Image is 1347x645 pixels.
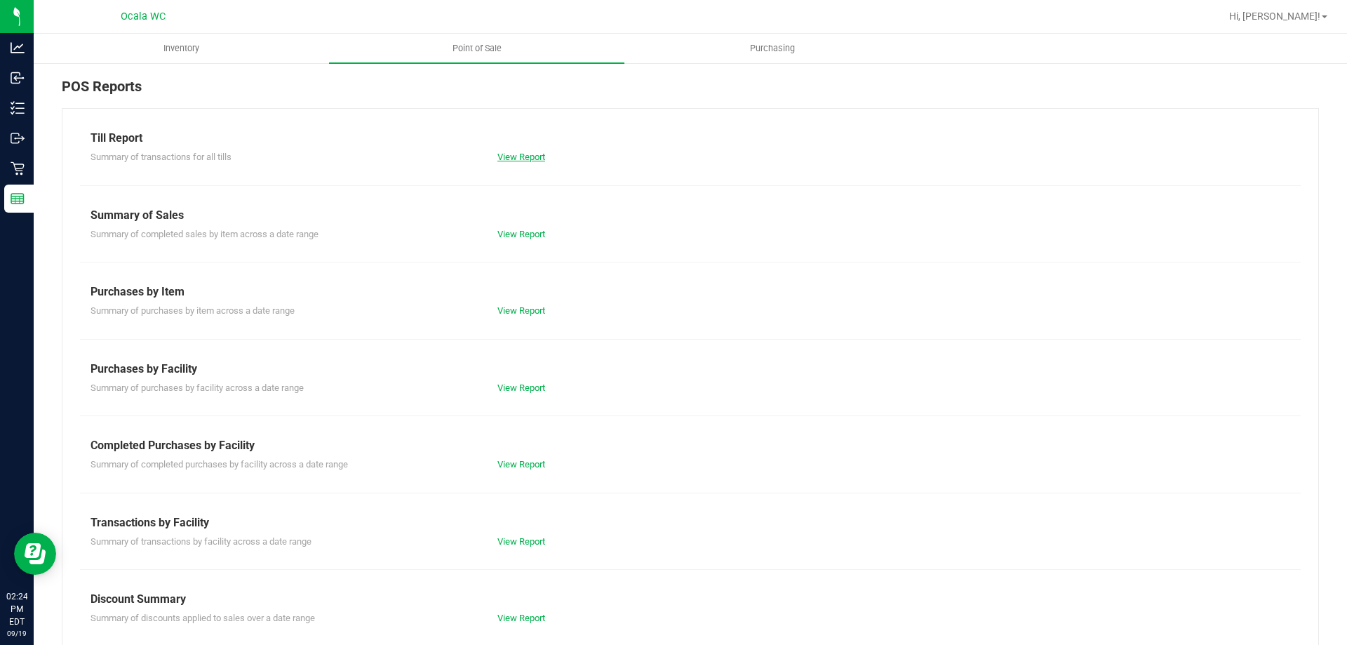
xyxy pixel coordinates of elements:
[624,34,920,63] a: Purchasing
[62,76,1319,108] div: POS Reports
[731,42,814,55] span: Purchasing
[497,305,545,316] a: View Report
[497,459,545,470] a: View Report
[14,533,56,575] iframe: Resource center
[497,536,545,547] a: View Report
[11,101,25,115] inline-svg: Inventory
[329,34,624,63] a: Point of Sale
[91,152,232,162] span: Summary of transactions for all tills
[11,71,25,85] inline-svg: Inbound
[11,192,25,206] inline-svg: Reports
[11,161,25,175] inline-svg: Retail
[91,591,1290,608] div: Discount Summary
[34,34,329,63] a: Inventory
[91,229,319,239] span: Summary of completed sales by item across a date range
[434,42,521,55] span: Point of Sale
[91,536,311,547] span: Summary of transactions by facility across a date range
[497,383,545,393] a: View Report
[91,361,1290,378] div: Purchases by Facility
[91,437,1290,454] div: Completed Purchases by Facility
[91,207,1290,224] div: Summary of Sales
[6,590,27,628] p: 02:24 PM EDT
[11,41,25,55] inline-svg: Analytics
[91,284,1290,300] div: Purchases by Item
[91,305,295,316] span: Summary of purchases by item across a date range
[91,514,1290,531] div: Transactions by Facility
[145,42,218,55] span: Inventory
[91,459,348,470] span: Summary of completed purchases by facility across a date range
[497,229,545,239] a: View Report
[497,613,545,623] a: View Report
[6,628,27,639] p: 09/19
[1229,11,1320,22] span: Hi, [PERSON_NAME]!
[91,383,304,393] span: Summary of purchases by facility across a date range
[11,131,25,145] inline-svg: Outbound
[497,152,545,162] a: View Report
[121,11,166,22] span: Ocala WC
[91,613,315,623] span: Summary of discounts applied to sales over a date range
[91,130,1290,147] div: Till Report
